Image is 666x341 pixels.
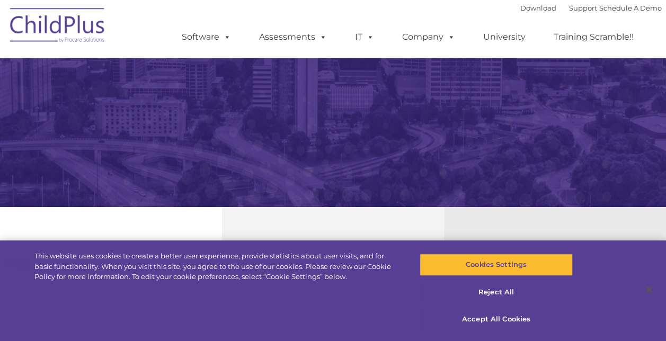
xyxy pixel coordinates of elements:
div: This website uses cookies to create a better user experience, provide statistics about user visit... [34,251,399,282]
a: Company [392,26,466,48]
a: IT [344,26,385,48]
button: Close [637,278,661,301]
a: Training Scramble!! [543,26,644,48]
a: Support [569,4,597,12]
button: Cookies Settings [420,254,573,276]
img: ChildPlus by Procare Solutions [5,1,111,53]
a: Schedule A Demo [599,4,662,12]
button: Accept All Cookies [420,308,573,330]
a: Assessments [248,26,338,48]
a: University [473,26,536,48]
a: Download [520,4,556,12]
font: | [520,4,662,12]
button: Reject All [420,281,573,303]
a: Software [171,26,242,48]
